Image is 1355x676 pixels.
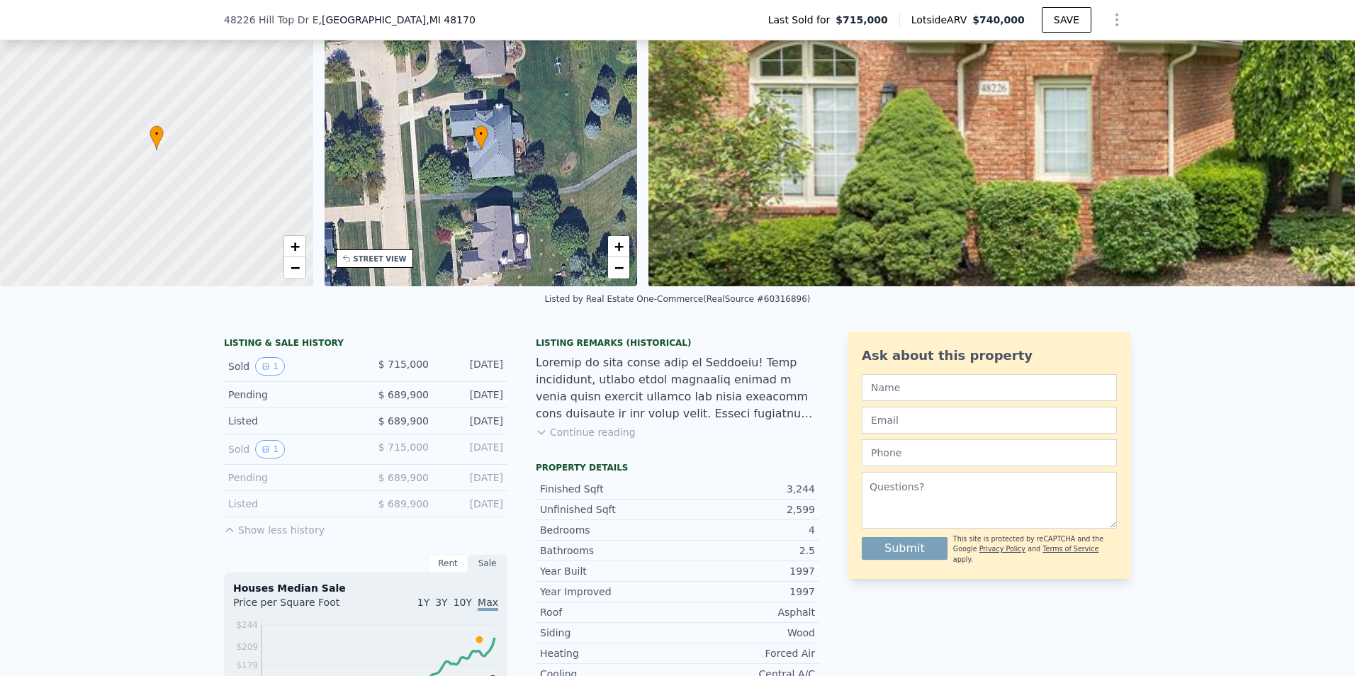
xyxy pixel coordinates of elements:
span: + [614,237,624,255]
div: • [474,125,488,150]
span: $ 715,000 [378,359,429,370]
span: , [GEOGRAPHIC_DATA] [319,13,476,27]
div: Year Improved [540,585,677,599]
div: Forced Air [677,646,815,660]
button: Submit [862,537,948,560]
span: $ 689,900 [378,389,429,400]
div: This site is protected by reCAPTCHA and the Google and apply. [953,534,1117,565]
span: Max [478,597,498,611]
span: 48226 Hill Top Dr E [224,13,319,27]
button: View historical data [255,357,285,376]
div: [DATE] [440,471,503,485]
span: + [290,237,299,255]
div: Pending [228,388,354,402]
div: 4 [677,523,815,537]
div: 1997 [677,585,815,599]
div: Price per Square Foot [233,595,366,618]
span: 10Y [454,597,472,608]
div: Ask about this property [862,346,1117,366]
a: Terms of Service [1042,545,1098,553]
input: Email [862,407,1117,434]
div: • [150,125,164,150]
div: Siding [540,626,677,640]
a: Zoom in [284,236,305,257]
tspan: $179 [236,660,258,670]
tspan: $209 [236,642,258,652]
div: Heating [540,646,677,660]
input: Name [862,374,1117,401]
div: Sold [228,440,354,458]
div: Asphalt [677,605,815,619]
div: STREET VIEW [354,254,407,264]
div: Bedrooms [540,523,677,537]
button: SAVE [1042,7,1091,33]
span: 3Y [435,597,447,608]
span: 1Y [417,597,429,608]
div: Year Built [540,564,677,578]
div: Loremip do sita conse adip el Seddoeiu! Temp incididunt, utlabo etdol magnaaliq enimad m venia qu... [536,354,819,422]
input: Phone [862,439,1117,466]
div: Unfinished Sqft [540,502,677,517]
a: Zoom in [608,236,629,257]
button: Continue reading [536,425,636,439]
a: Privacy Policy [979,545,1025,553]
div: Houses Median Sale [233,581,498,595]
span: , MI 48170 [426,14,476,26]
tspan: $244 [236,620,258,630]
span: Last Sold for [768,13,836,27]
a: Zoom out [284,257,305,278]
div: 1997 [677,564,815,578]
div: Wood [677,626,815,640]
span: $715,000 [836,13,888,27]
div: Sale [468,554,507,573]
div: [DATE] [440,414,503,428]
div: [DATE] [440,388,503,402]
button: Show less history [224,517,325,537]
a: Zoom out [608,257,629,278]
div: 2.5 [677,543,815,558]
div: Listed [228,414,354,428]
span: • [474,128,488,140]
div: LISTING & SALE HISTORY [224,337,507,351]
div: [DATE] [440,497,503,511]
div: [DATE] [440,357,503,376]
div: Listing Remarks (Historical) [536,337,819,349]
div: Listed [228,497,354,511]
div: Property details [536,462,819,473]
span: Lotside ARV [911,13,972,27]
span: $ 715,000 [378,441,429,453]
div: Sold [228,357,354,376]
div: Roof [540,605,677,619]
div: Listed by Real Estate One-Commerce (RealSource #60316896) [544,294,810,304]
span: $ 689,900 [378,498,429,509]
span: $ 689,900 [378,415,429,427]
span: • [150,128,164,140]
div: Pending [228,471,354,485]
span: $ 689,900 [378,472,429,483]
span: − [614,259,624,276]
div: [DATE] [440,440,503,458]
button: Show Options [1103,6,1131,34]
div: Rent [428,554,468,573]
button: View historical data [255,440,285,458]
span: $740,000 [972,14,1025,26]
span: − [290,259,299,276]
div: Bathrooms [540,543,677,558]
div: 2,599 [677,502,815,517]
div: Finished Sqft [540,482,677,496]
div: 3,244 [677,482,815,496]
